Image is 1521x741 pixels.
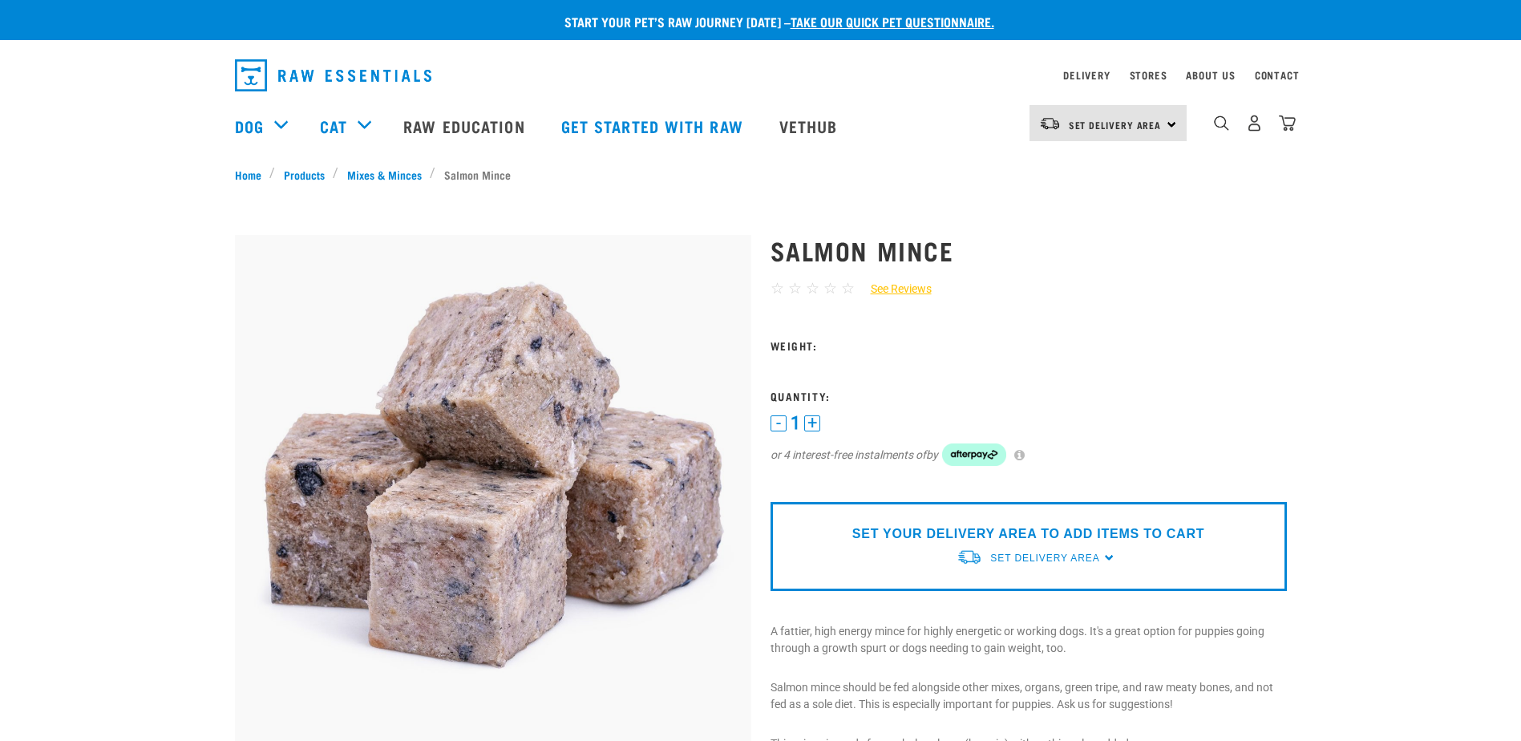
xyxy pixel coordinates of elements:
span: ☆ [806,279,819,298]
img: Raw Essentials Logo [235,59,431,91]
a: Get started with Raw [545,94,763,158]
div: or 4 interest-free instalments of by [771,443,1287,466]
a: take our quick pet questionnaire. [791,18,994,25]
a: Products [275,166,333,183]
span: ☆ [823,279,837,298]
p: Salmon mince should be fed alongside other mixes, organs, green tripe, and raw meaty bones, and n... [771,679,1287,713]
nav: breadcrumbs [235,166,1287,183]
span: ☆ [788,279,802,298]
span: Set Delivery Area [1069,122,1162,128]
span: Set Delivery Area [990,553,1099,564]
h3: Quantity: [771,390,1287,402]
span: ☆ [841,279,855,298]
img: Afterpay [942,443,1006,466]
nav: dropdown navigation [222,53,1300,98]
a: Stores [1130,72,1167,78]
a: Delivery [1063,72,1110,78]
p: A fattier, high energy mince for highly energetic or working dogs. It's a great option for puppie... [771,623,1287,657]
img: user.png [1246,115,1263,132]
img: van-moving.png [957,549,982,565]
a: Raw Education [387,94,544,158]
a: Dog [235,114,264,138]
a: Mixes & Minces [338,166,430,183]
img: home-icon@2x.png [1279,115,1296,132]
img: home-icon-1@2x.png [1214,115,1229,131]
h1: Salmon Mince [771,236,1287,265]
a: Home [235,166,270,183]
a: Cat [320,114,347,138]
a: Vethub [763,94,858,158]
span: 1 [791,415,800,431]
img: van-moving.png [1039,116,1061,131]
span: ☆ [771,279,784,298]
a: About Us [1186,72,1235,78]
p: SET YOUR DELIVERY AREA TO ADD ITEMS TO CART [852,524,1204,544]
a: Contact [1255,72,1300,78]
a: See Reviews [855,281,932,298]
h3: Weight: [771,339,1287,351]
button: + [804,415,820,431]
button: - [771,415,787,431]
